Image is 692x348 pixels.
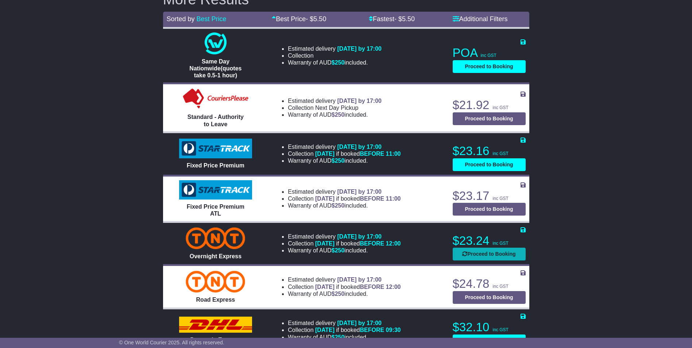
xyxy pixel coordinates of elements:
span: 5.50 [313,15,326,23]
img: TNT Domestic: Overnight Express [186,227,245,249]
button: Proceed to Booking [453,158,526,171]
span: $ [332,247,345,254]
button: Proceed to Booking [453,112,526,125]
li: Estimated delivery [288,233,401,240]
span: Sorted by [167,15,195,23]
span: [DATE] by 17:00 [337,46,382,52]
span: $ [332,112,345,118]
li: Collection [288,283,401,290]
span: inc GST [481,53,496,58]
span: [DATE] by 17:00 [337,189,382,195]
span: 250 [335,247,345,254]
li: Estimated delivery [288,143,401,150]
li: Collection [288,195,401,202]
li: Estimated delivery [288,276,401,283]
span: $ [332,202,345,209]
span: 250 [335,112,345,118]
span: [DATE] [315,327,335,333]
span: Standard - Authority to Leave [188,114,244,127]
p: $24.78 [453,277,526,291]
span: inc GST [493,151,509,156]
span: Fixed Price Premium ATL [187,204,244,217]
span: BEFORE [360,196,384,202]
li: Warranty of AUD included. [288,157,401,164]
span: - $ [306,15,326,23]
li: Warranty of AUD included. [288,202,401,209]
img: Couriers Please: Standard - Authority to Leave [181,88,250,110]
span: [DATE] [315,151,335,157]
span: Fixed Price Premium [187,162,244,169]
span: inc GST [493,284,509,289]
span: 250 [335,202,345,209]
img: StarTrack: Fixed Price Premium [179,139,252,158]
li: Warranty of AUD included. [288,59,382,66]
li: Collection [288,104,382,111]
span: $ [332,291,345,297]
span: 250 [335,291,345,297]
span: Same Day Nationwide(quotes take 0.5-1 hour) [189,58,241,78]
span: 12:00 [386,284,401,290]
span: inc GST [493,196,509,201]
span: Road Express [196,297,235,303]
span: 250 [335,59,345,66]
button: Proceed to Booking [453,248,526,260]
span: [DATE] [315,196,335,202]
span: if booked [315,284,401,290]
p: $23.17 [453,189,526,203]
p: POA [453,46,526,60]
a: Best Price- $5.50 [272,15,326,23]
p: $23.24 [453,233,526,248]
span: Domestic Express [190,337,241,343]
img: StarTrack: Fixed Price Premium ATL [179,180,252,200]
img: One World Courier: Same Day Nationwide(quotes take 0.5-1 hour) [205,32,227,54]
span: [DATE] by 17:00 [337,98,382,104]
span: 09:30 [386,327,401,333]
span: Next Day Pickup [315,105,358,111]
span: 11:00 [386,196,401,202]
img: DHL: Domestic Express [179,317,252,333]
span: BEFORE [360,240,384,247]
span: inc GST [493,327,509,332]
span: [DATE] [315,240,335,247]
span: $ [332,158,345,164]
span: BEFORE [360,327,384,333]
span: $ [332,334,345,340]
span: if booked [315,196,401,202]
li: Warranty of AUD included. [288,334,401,341]
span: [DATE] [315,284,335,290]
li: Collection [288,326,401,333]
span: inc GST [493,105,509,110]
span: [DATE] by 17:00 [337,144,382,150]
img: TNT Domestic: Road Express [186,271,245,293]
span: 5.50 [402,15,415,23]
span: if booked [315,151,401,157]
li: Estimated delivery [288,320,401,326]
span: © One World Courier 2025. All rights reserved. [119,340,224,345]
li: Estimated delivery [288,188,401,195]
li: Collection [288,240,401,247]
p: $32.10 [453,320,526,335]
button: Proceed to Booking [453,291,526,304]
li: Collection [288,150,401,157]
button: Proceed to Booking [453,60,526,73]
span: 12:00 [386,240,401,247]
p: $23.16 [453,144,526,158]
a: Fastest- $5.50 [369,15,415,23]
button: Proceed to Booking [453,335,526,347]
button: Proceed to Booking [453,203,526,216]
p: $21.92 [453,98,526,112]
span: BEFORE [360,284,384,290]
span: - $ [394,15,415,23]
span: if booked [315,240,401,247]
li: Collection [288,52,382,59]
span: [DATE] by 17:00 [337,233,382,240]
span: 11:00 [386,151,401,157]
span: $ [332,59,345,66]
span: [DATE] by 17:00 [337,320,382,326]
span: if booked [315,327,401,333]
span: 250 [335,158,345,164]
span: [DATE] by 17:00 [337,277,382,283]
li: Warranty of AUD included. [288,111,382,118]
a: Additional Filters [453,15,508,23]
span: BEFORE [360,151,384,157]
